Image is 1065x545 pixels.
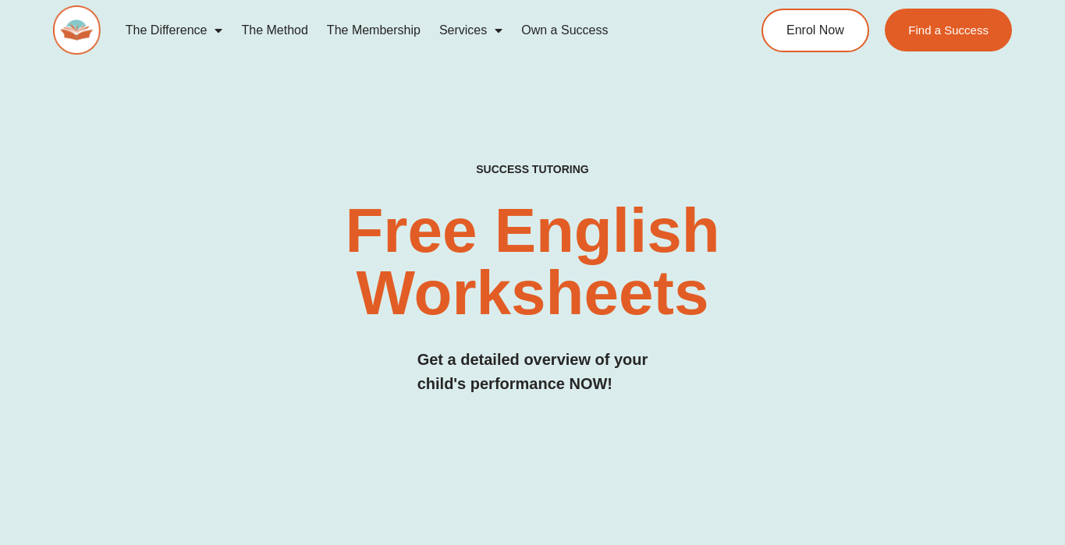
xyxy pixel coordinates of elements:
span: Find a Success [908,24,989,36]
a: Own a Success [512,12,617,48]
h4: SUCCESS TUTORING​ [391,163,675,176]
nav: Menu [116,12,707,48]
a: The Membership [318,12,430,48]
a: Services [430,12,512,48]
a: Find a Success [885,9,1012,51]
h2: Free English Worksheets​ [216,200,849,324]
a: The Difference [116,12,233,48]
a: Enrol Now [761,9,869,52]
span: Enrol Now [786,24,844,37]
a: The Method [232,12,317,48]
h3: Get a detailed overview of your child's performance NOW! [417,348,648,396]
